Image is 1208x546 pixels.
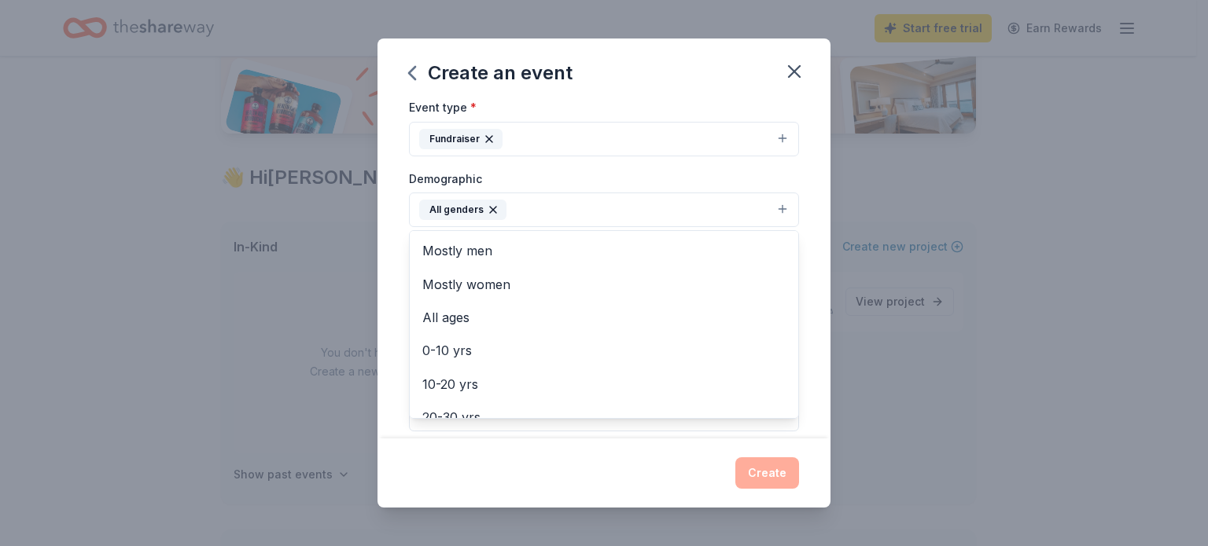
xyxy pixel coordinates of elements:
[409,230,799,419] div: All genders
[422,407,786,427] span: 20-30 yrs
[422,374,786,394] span: 10-20 yrs
[422,274,786,295] span: Mostly women
[422,340,786,361] span: 0-10 yrs
[422,240,786,261] span: Mostly men
[409,192,799,227] button: All genders
[419,200,506,220] div: All genders
[422,307,786,328] span: All ages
